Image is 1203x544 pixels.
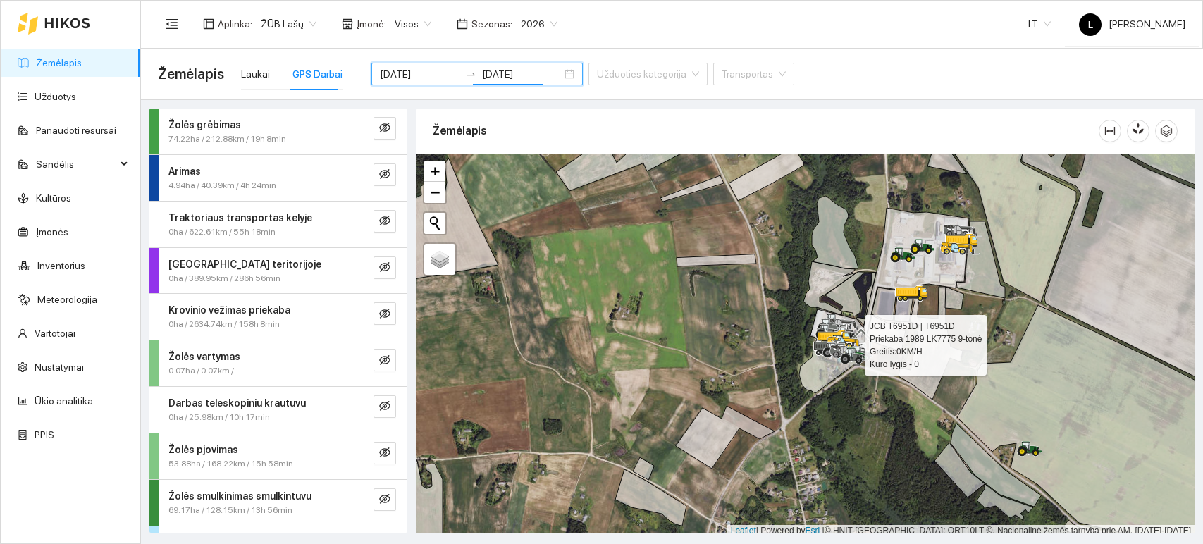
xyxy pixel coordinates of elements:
[158,10,186,38] button: menu-fold
[395,13,431,35] span: Visos
[261,13,316,35] span: ŽŪB Lašų
[168,119,241,130] strong: Žolės grėbimas
[35,429,54,440] a: PPIS
[731,526,756,536] a: Leaflet
[431,162,440,180] span: +
[37,260,85,271] a: Inventorius
[168,411,270,424] span: 0ha / 25.98km / 10h 17min
[36,226,68,237] a: Įmonės
[380,66,459,82] input: Pradžios data
[482,66,562,82] input: Pabaigos data
[149,480,407,526] div: Žolės smulkinimas smulkintuvu69.17ha / 128.15km / 13h 56mineye-invisible
[168,318,280,331] span: 0ha / 2634.74km / 158h 8min
[379,493,390,507] span: eye-invisible
[379,308,390,321] span: eye-invisible
[379,261,390,275] span: eye-invisible
[158,63,224,85] span: Žemėlapis
[1099,125,1121,137] span: column-width
[168,397,306,409] strong: Darbas teleskopiniu krautuvu
[374,210,396,233] button: eye-invisible
[168,351,240,362] strong: Žolės vartymas
[1028,13,1051,35] span: LT
[168,212,312,223] strong: Traktoriaus transportas kelyje
[36,125,116,136] a: Panaudoti resursai
[168,272,280,285] span: 0ha / 389.95km / 286h 56min
[374,442,396,464] button: eye-invisible
[374,117,396,140] button: eye-invisible
[203,18,214,30] span: layout
[806,526,820,536] a: Esri
[357,16,386,32] span: Įmonė :
[342,18,353,30] span: shop
[379,168,390,182] span: eye-invisible
[424,161,445,182] a: Zoom in
[218,16,252,32] span: Aplinka :
[379,215,390,228] span: eye-invisible
[374,256,396,279] button: eye-invisible
[168,225,276,239] span: 0ha / 622.61km / 55h 18min
[465,68,476,80] span: swap-right
[35,395,93,407] a: Ūkio analitika
[822,526,825,536] span: |
[149,109,407,154] div: Žolės grėbimas74.22ha / 212.88km / 19h 8mineye-invisible
[471,16,512,32] span: Sezonas :
[431,183,440,201] span: −
[168,490,311,502] strong: Žolės smulkinimas smulkintuvu
[433,111,1099,151] div: Žemėlapis
[1088,13,1093,36] span: L
[379,122,390,135] span: eye-invisible
[379,354,390,368] span: eye-invisible
[35,328,75,339] a: Vartotojai
[149,294,407,340] div: Krovinio vežimas priekaba0ha / 2634.74km / 158h 8mineye-invisible
[292,66,343,82] div: GPS Darbai
[168,132,286,146] span: 74.22ha / 212.88km / 19h 8min
[149,433,407,479] div: Žolės pjovimas53.88ha / 168.22km / 15h 58mineye-invisible
[241,66,270,82] div: Laukai
[168,364,234,378] span: 0.07ha / 0.07km /
[168,166,201,177] strong: Arimas
[424,244,455,275] a: Layers
[36,57,82,68] a: Žemėlapis
[166,18,178,30] span: menu-fold
[37,294,97,305] a: Meteorologija
[1099,120,1121,142] button: column-width
[168,304,290,316] strong: Krovinio vežimas priekaba
[149,202,407,247] div: Traktoriaus transportas kelyje0ha / 622.61km / 55h 18mineye-invisible
[35,361,84,373] a: Nustatymai
[149,387,407,433] div: Darbas teleskopiniu krautuvu0ha / 25.98km / 10h 17mineye-invisible
[424,182,445,203] a: Zoom out
[457,18,468,30] span: calendar
[521,13,557,35] span: 2026
[374,349,396,371] button: eye-invisible
[727,525,1195,537] div: | Powered by © HNIT-[GEOGRAPHIC_DATA]; ORT10LT ©, Nacionalinė žemės tarnyba prie AM, [DATE]-[DATE]
[374,302,396,325] button: eye-invisible
[374,395,396,418] button: eye-invisible
[379,400,390,414] span: eye-invisible
[168,179,276,192] span: 4.94ha / 40.39km / 4h 24min
[424,213,445,234] button: Initiate a new search
[168,457,293,471] span: 53.88ha / 168.22km / 15h 58min
[465,68,476,80] span: to
[379,447,390,460] span: eye-invisible
[36,150,116,178] span: Sandėlis
[35,91,76,102] a: Užduotys
[168,444,238,455] strong: Žolės pjovimas
[168,259,321,270] strong: [GEOGRAPHIC_DATA] teritorijoje
[374,488,396,511] button: eye-invisible
[168,504,292,517] span: 69.17ha / 128.15km / 13h 56min
[1079,18,1185,30] span: [PERSON_NAME]
[374,163,396,186] button: eye-invisible
[36,192,71,204] a: Kultūros
[149,248,407,294] div: [GEOGRAPHIC_DATA] teritorijoje0ha / 389.95km / 286h 56mineye-invisible
[149,340,407,386] div: Žolės vartymas0.07ha / 0.07km /eye-invisible
[149,155,407,201] div: Arimas4.94ha / 40.39km / 4h 24mineye-invisible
